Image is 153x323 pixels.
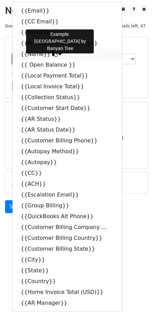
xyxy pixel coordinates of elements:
[13,16,122,27] a: {{CC Email}}
[13,244,122,254] a: {{Customer Billing State}}
[13,146,122,157] a: {{Autopay Method}}
[103,23,148,28] a: Daily emails left: 47
[13,276,122,287] a: {{Country}}
[13,114,122,124] a: {{AR Status}}
[5,5,148,17] h2: New Campaign
[13,124,122,135] a: {{AR Status Date}}
[13,38,122,49] a: {{Management Company}}
[13,200,122,211] a: {{Group Billing}}
[13,157,122,168] a: {{Autopay}}
[13,287,122,298] a: {{Home Invoice Total (USD)}}
[13,60,122,70] a: {{ Open Balance }}
[103,22,148,30] span: Daily emails left: 47
[13,233,122,244] a: {{Customer Billing Country}}
[13,92,122,103] a: {{Collection Status}}
[13,168,122,179] a: {{CC}}
[13,5,122,16] a: {{Email}}
[13,189,122,200] a: {{Escalation Email}}
[13,70,122,81] a: {{Local Payment Total}}
[13,254,122,265] a: {{City}}
[13,179,122,189] a: {{ACH}}
[13,103,122,114] a: {{Customer Start Date}}
[5,200,27,213] a: Send
[13,27,122,38] a: {{Number}}
[119,291,153,323] iframe: Chat Widget
[5,23,97,28] small: Google Sheet:
[13,211,122,222] a: {{QuickBooks Alt Phone}}
[13,222,122,233] a: {{Customer Billing Company ...
[13,135,122,146] a: {{Customer Billing Phone}}
[13,81,122,92] a: {{Local Invoice Total}}
[26,29,94,53] div: Example: [GEOGRAPHIC_DATA] by Banyan Tree
[13,49,122,60] a: {{Name}}
[13,265,122,276] a: {{State}}
[13,298,122,308] a: {{AR Manager}}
